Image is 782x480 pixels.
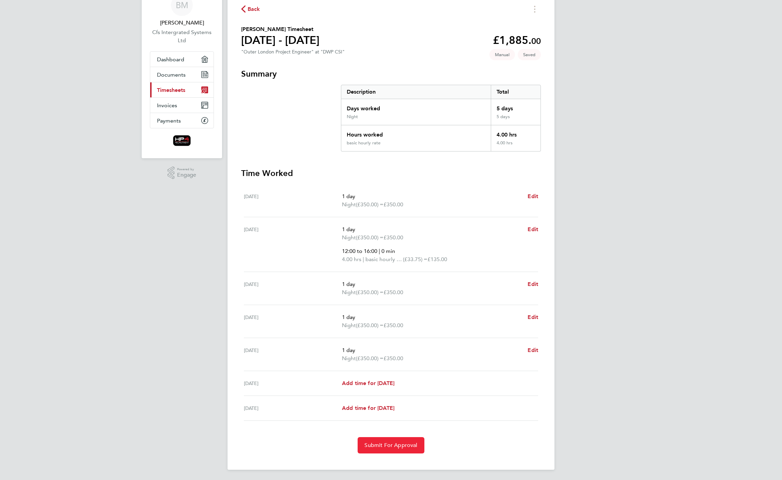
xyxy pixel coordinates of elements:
[244,280,342,297] div: [DATE]
[342,234,356,242] span: Night
[528,225,538,234] a: Edit
[491,99,541,114] div: 5 days
[168,166,197,179] a: Powered byEngage
[248,5,260,13] span: Back
[356,355,384,362] span: (£350.00) =
[427,256,447,262] span: £135.00
[365,255,403,263] span: basic hourly rate
[358,437,424,453] button: Submit For Approval
[150,98,214,113] a: Invoices
[384,355,403,362] span: £350.00
[384,201,403,208] span: £350.00
[384,322,403,329] span: £350.00
[528,192,538,201] a: Edit
[342,248,377,254] span: 12:00 to 16:00
[341,125,491,140] div: Hours worked
[347,114,358,119] div: Night
[150,67,214,82] a: Documents
[529,4,541,14] button: Timesheets Menu
[528,193,538,199] span: Edit
[173,135,191,146] img: hp4recruitment-logo-retina.png
[244,225,342,263] div: [DATE]
[241,25,319,33] h2: [PERSON_NAME] Timesheet
[528,280,538,288] a: Edit
[493,34,541,47] app-decimal: £1,885.
[342,380,394,386] span: Add time for [DATE]
[342,201,356,209] span: Night
[150,19,214,27] span: Ben Moore
[342,405,394,411] span: Add time for [DATE]
[244,379,342,387] div: [DATE]
[364,442,417,449] span: Submit For Approval
[150,52,214,67] a: Dashboard
[489,49,515,60] span: This timesheet was manually created.
[342,288,356,297] span: Night
[384,234,403,241] span: £350.00
[244,346,342,363] div: [DATE]
[241,5,260,13] button: Back
[244,313,342,330] div: [DATE]
[491,114,541,125] div: 5 days
[157,102,177,109] span: Invoices
[177,172,196,178] span: Engage
[528,281,538,287] span: Edit
[150,113,214,128] a: Payments
[244,192,342,209] div: [DATE]
[342,280,522,288] p: 1 day
[241,168,541,179] h3: Time Worked
[341,85,541,151] div: Summary
[342,404,394,412] a: Add time for [DATE]
[342,225,522,234] p: 1 day
[157,56,184,63] span: Dashboard
[157,71,186,78] span: Documents
[341,85,491,99] div: Description
[531,36,541,46] span: 00
[491,140,541,151] div: 4.00 hrs
[379,248,380,254] span: |
[342,354,356,363] span: Night
[381,248,395,254] span: 0 min
[528,226,538,233] span: Edit
[356,234,384,241] span: (£350.00) =
[528,347,538,353] span: Edit
[342,379,394,387] a: Add time for [DATE]
[342,313,522,321] p: 1 day
[150,28,214,45] a: Cfs Intergrated Systems Ltd
[491,125,541,140] div: 4.00 hrs
[341,99,491,114] div: Days worked
[150,82,214,97] a: Timesheets
[342,346,522,354] p: 1 day
[491,85,541,99] div: Total
[177,166,196,172] span: Powered by
[347,140,380,146] div: basic hourly rate
[342,321,356,330] span: Night
[176,1,188,10] span: BM
[241,33,319,47] h1: [DATE] - [DATE]
[384,289,403,295] span: £350.00
[342,192,522,201] p: 1 day
[356,201,384,208] span: (£350.00) =
[342,256,361,262] span: 4.00 hrs
[241,68,541,79] h3: Summary
[518,49,541,60] span: This timesheet is Saved.
[356,322,384,329] span: (£350.00) =
[157,117,181,124] span: Payments
[356,289,384,295] span: (£350.00) =
[363,256,364,262] span: |
[150,135,214,146] a: Go to home page
[528,346,538,354] a: Edit
[528,313,538,321] a: Edit
[244,404,342,412] div: [DATE]
[157,87,185,93] span: Timesheets
[403,256,427,262] span: (£33.75) =
[241,49,345,55] div: "Outer London Project Engineer" at "DWP CSI"
[528,314,538,320] span: Edit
